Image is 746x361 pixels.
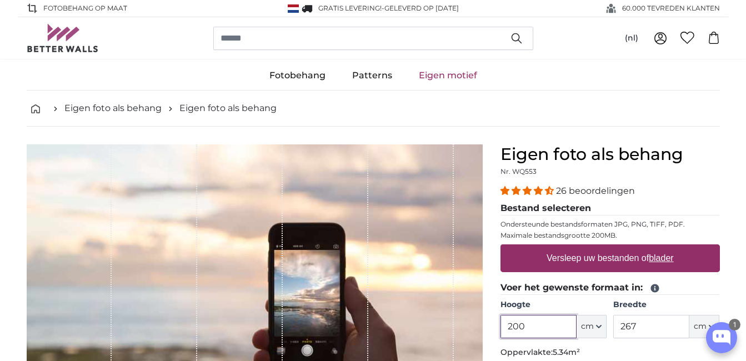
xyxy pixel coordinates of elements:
[500,281,720,295] legend: Voer het gewenste formaat in:
[500,347,720,358] p: Oppervlakte:
[27,91,720,127] nav: breadcrumbs
[318,4,382,12] span: GRATIS levering!
[288,4,299,13] img: Nederland
[179,102,277,115] a: Eigen foto als behang
[556,185,635,196] span: 26 beoordelingen
[43,3,127,13] span: FOTOBEHANG OP MAAT
[27,24,99,52] img: Betterwalls
[500,202,720,215] legend: Bestand selecteren
[694,321,707,332] span: cm
[689,315,719,338] button: cm
[500,185,556,196] span: 4.54 stars
[500,299,607,310] label: Hoogte
[616,28,647,48] button: (nl)
[553,347,580,357] span: 5.34m²
[64,102,162,115] a: Eigen foto als behang
[405,61,490,90] a: Eigen motief
[622,3,720,13] span: 60.000 TEVREDEN KLANTEN
[384,4,459,12] span: Geleverd op [DATE]
[706,322,737,353] button: Open chatbox
[613,299,719,310] label: Breedte
[577,315,607,338] button: cm
[542,247,678,269] label: Versleep uw bestanden of
[256,61,339,90] a: Fotobehang
[500,220,720,229] p: Ondersteunde bestandsformaten JPG, PNG, TIFF, PDF.
[500,231,720,240] p: Maximale bestandsgrootte 200MB.
[382,4,459,12] span: -
[649,253,673,263] u: blader
[339,61,405,90] a: Patterns
[500,167,537,176] span: Nr. WQ553
[581,321,594,332] span: cm
[500,144,720,164] h1: Eigen foto als behang
[729,319,740,330] div: 1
